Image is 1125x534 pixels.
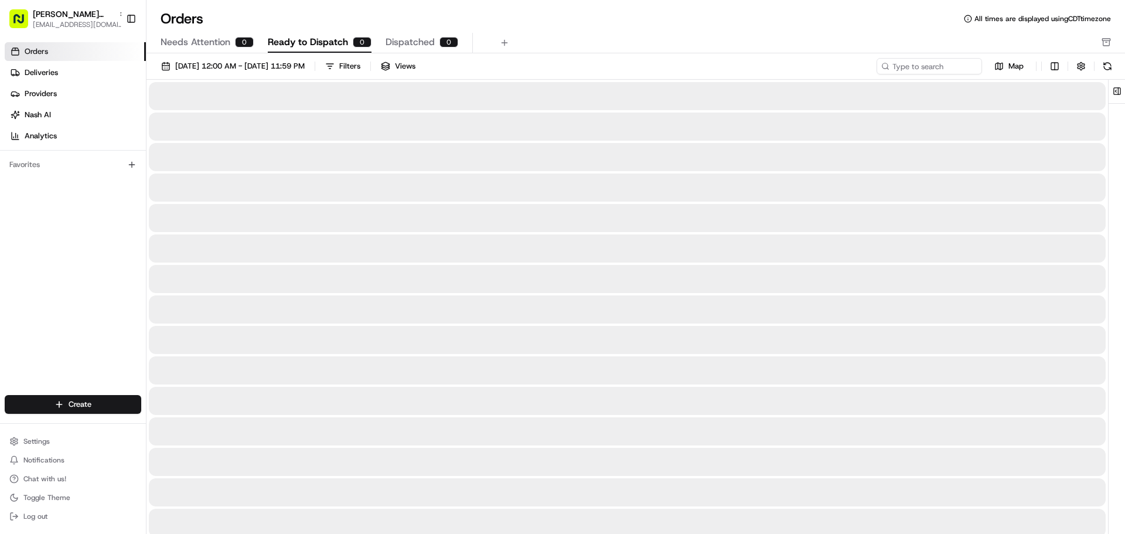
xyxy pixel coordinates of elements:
span: API Documentation [111,262,188,274]
span: All times are displayed using CDT timezone [974,14,1111,23]
span: Dispatched [386,35,435,49]
span: Analytics [25,131,57,141]
span: Notifications [23,455,64,465]
input: Type to search [877,58,982,74]
button: Log out [5,508,141,525]
span: Chat with us! [23,474,66,484]
img: 1736555255976-a54dd68f-1ca7-489b-9aae-adbdc363a1c4 [23,182,33,192]
span: [DATE] [104,182,128,191]
span: Deliveries [25,67,58,78]
span: [PERSON_NAME][GEOGRAPHIC_DATA] [36,213,159,223]
span: Create [69,399,91,410]
span: • [97,182,101,191]
button: Refresh [1099,58,1116,74]
button: Toggle Theme [5,489,141,506]
div: 0 [235,37,254,47]
button: [PERSON_NAME][GEOGRAPHIC_DATA] [33,8,114,20]
img: Nash [12,12,35,35]
button: Create [5,395,141,414]
span: Pylon [117,291,142,300]
span: Toggle Theme [23,493,70,502]
div: Favorites [5,155,141,174]
span: Nash AI [25,110,51,120]
div: 📗 [12,263,21,273]
span: [PERSON_NAME] [36,182,95,191]
button: Settings [5,433,141,450]
span: Log out [23,512,47,521]
div: 0 [439,37,458,47]
div: Past conversations [12,152,75,162]
a: Orders [5,42,146,61]
a: 💻API Documentation [94,257,193,278]
span: Map [1008,61,1024,72]
a: Providers [5,84,146,103]
h1: Orders [161,9,203,28]
button: Views [376,58,421,74]
span: • [162,213,166,223]
a: Analytics [5,127,146,145]
input: Clear [30,76,193,88]
span: Settings [23,437,50,446]
img: Snider Plaza [12,202,30,221]
img: 1736555255976-a54dd68f-1ca7-489b-9aae-adbdc363a1c4 [12,112,33,133]
button: See all [182,150,213,164]
div: 💻 [99,263,108,273]
div: Filters [339,61,360,72]
button: [EMAIL_ADDRESS][DOMAIN_NAME] [33,20,127,29]
button: Filters [320,58,366,74]
button: [DATE] 12:00 AM - [DATE] 11:59 PM [156,58,310,74]
div: We're available if you need us! [53,124,161,133]
span: Knowledge Base [23,262,90,274]
div: 0 [353,37,371,47]
a: Powered byPylon [83,290,142,300]
img: 4920774857489_3d7f54699973ba98c624_72.jpg [25,112,46,133]
a: Nash AI [5,106,146,124]
button: Notifications [5,452,141,468]
span: Ready to Dispatch [268,35,348,49]
button: Chat with us! [5,471,141,487]
span: Needs Attention [161,35,230,49]
p: Welcome 👋 [12,47,213,66]
span: [DATE] 12:00 AM - [DATE] 11:59 PM [175,61,305,72]
button: [PERSON_NAME][GEOGRAPHIC_DATA][EMAIL_ADDRESS][DOMAIN_NAME] [5,5,121,33]
span: Orders [25,46,48,57]
a: 📗Knowledge Base [7,257,94,278]
a: Deliveries [5,63,146,82]
button: Start new chat [199,115,213,130]
button: Map [987,59,1031,73]
span: [DATE] [168,213,192,223]
span: Providers [25,89,57,99]
div: Start new chat [53,112,192,124]
img: Grace Nketiah [12,171,30,189]
span: Views [395,61,415,72]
